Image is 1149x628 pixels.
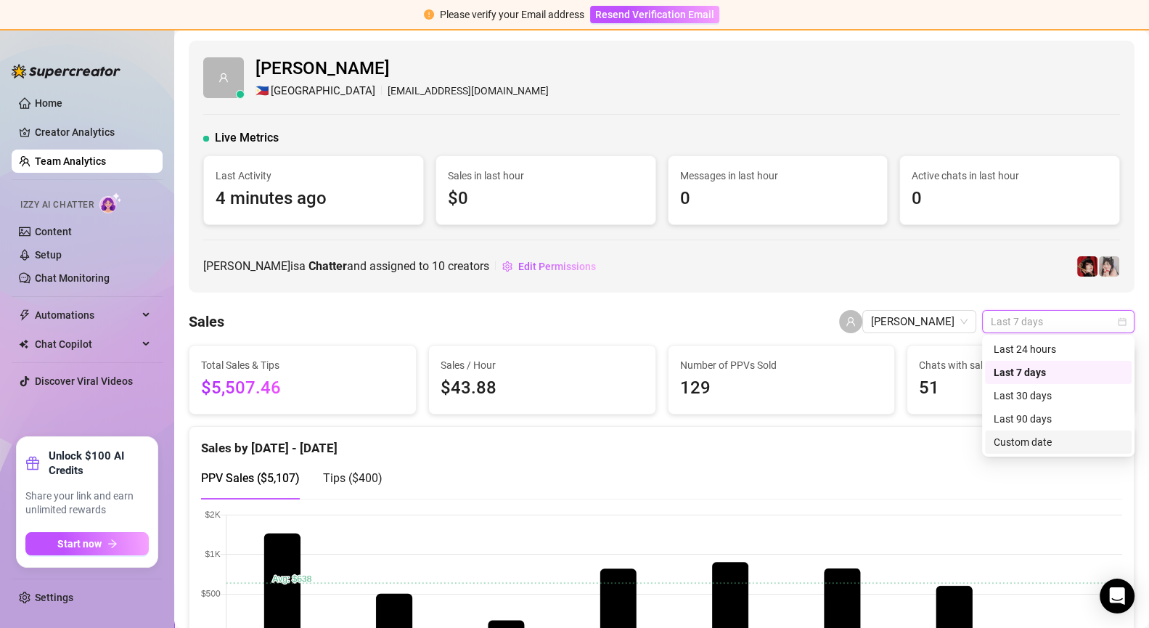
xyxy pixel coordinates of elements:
[189,311,224,332] h4: Sales
[441,357,644,373] span: Sales / Hour
[255,55,549,83] span: [PERSON_NAME]
[424,9,434,20] span: exclamation-circle
[440,7,584,23] div: Please verify your Email address
[985,407,1132,431] div: Last 90 days
[1118,317,1126,326] span: calendar
[35,592,73,603] a: Settings
[203,257,489,275] span: [PERSON_NAME] is a and assigned to creators
[20,198,94,212] span: Izzy AI Chatter
[502,261,512,272] span: setting
[35,303,138,327] span: Automations
[919,375,1122,402] span: 51
[201,471,300,485] span: PPV Sales ( $5,107 )
[994,434,1123,450] div: Custom date
[271,83,375,100] span: [GEOGRAPHIC_DATA]
[255,83,549,100] div: [EMAIL_ADDRESS][DOMAIN_NAME]
[985,384,1132,407] div: Last 30 days
[912,185,1108,213] span: 0
[308,259,347,273] b: Chatter
[19,309,30,321] span: thunderbolt
[201,357,404,373] span: Total Sales & Tips
[985,338,1132,361] div: Last 24 hours
[35,226,72,237] a: Content
[502,255,597,278] button: Edit Permissions
[871,311,968,333] span: Isabelle
[1099,256,1119,277] img: Ani
[57,538,102,550] span: Start now
[35,333,138,356] span: Chat Copilot
[19,339,28,349] img: Chat Copilot
[441,375,644,402] span: $43.88
[218,73,229,83] span: user
[99,192,122,213] img: AI Chatter
[994,364,1123,380] div: Last 7 days
[680,185,876,213] span: 0
[680,357,883,373] span: Number of PPVs Sold
[680,375,883,402] span: 129
[994,411,1123,427] div: Last 90 days
[216,185,412,213] span: 4 minutes ago
[25,456,40,470] span: gift
[12,64,120,78] img: logo-BBDzfeDw.svg
[35,272,110,284] a: Chat Monitoring
[255,83,269,100] span: 🇵🇭
[994,341,1123,357] div: Last 24 hours
[35,121,151,144] a: Creator Analytics
[680,168,876,184] span: Messages in last hour
[912,168,1108,184] span: Active chats in last hour
[448,185,644,213] span: $0
[25,489,149,518] span: Share your link and earn unlimited rewards
[25,532,149,555] button: Start nowarrow-right
[518,261,596,272] span: Edit Permissions
[432,259,445,273] span: 10
[35,155,106,167] a: Team Analytics
[846,317,856,327] span: user
[35,375,133,387] a: Discover Viral Videos
[35,97,62,109] a: Home
[201,375,404,402] span: $5,507.46
[215,129,279,147] span: Live Metrics
[991,311,1126,333] span: Last 7 days
[590,6,719,23] button: Resend Verification Email
[1100,579,1134,613] div: Open Intercom Messenger
[985,431,1132,454] div: Custom date
[107,539,118,549] span: arrow-right
[201,427,1122,458] div: Sales by [DATE] - [DATE]
[1077,256,1097,277] img: Miss
[49,449,149,478] strong: Unlock $100 AI Credits
[35,249,62,261] a: Setup
[216,168,412,184] span: Last Activity
[994,388,1123,404] div: Last 30 days
[595,9,714,20] span: Resend Verification Email
[323,471,383,485] span: Tips ( $400 )
[919,357,1122,373] span: Chats with sales
[448,168,644,184] span: Sales in last hour
[985,361,1132,384] div: Last 7 days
